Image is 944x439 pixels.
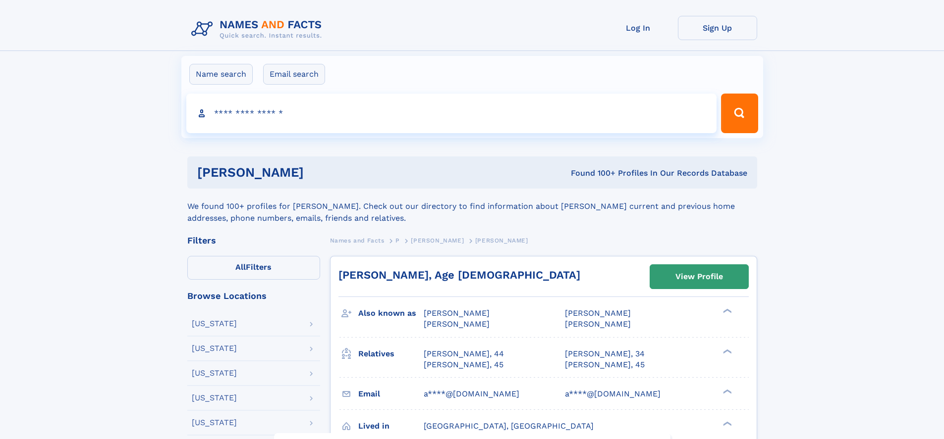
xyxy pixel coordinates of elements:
[565,308,631,318] span: [PERSON_NAME]
[187,256,320,280] label: Filters
[411,237,464,244] span: [PERSON_NAME]
[565,319,631,329] span: [PERSON_NAME]
[424,319,490,329] span: [PERSON_NAME]
[358,418,424,435] h3: Lived in
[678,16,757,40] a: Sign Up
[411,234,464,246] a: [PERSON_NAME]
[187,292,320,300] div: Browse Locations
[721,94,758,133] button: Search Button
[187,236,320,245] div: Filters
[330,234,385,246] a: Names and Facts
[358,305,424,322] h3: Also known as
[395,234,400,246] a: P
[192,394,237,402] div: [US_STATE]
[424,359,503,370] a: [PERSON_NAME], 45
[187,16,330,43] img: Logo Names and Facts
[395,237,400,244] span: P
[192,369,237,377] div: [US_STATE]
[437,168,747,179] div: Found 100+ Profiles In Our Records Database
[565,348,645,359] a: [PERSON_NAME], 34
[192,320,237,328] div: [US_STATE]
[721,308,732,314] div: ❯
[358,345,424,362] h3: Relatives
[192,344,237,352] div: [US_STATE]
[424,308,490,318] span: [PERSON_NAME]
[650,265,748,289] a: View Profile
[721,348,732,354] div: ❯
[721,388,732,394] div: ❯
[192,419,237,427] div: [US_STATE]
[263,64,325,85] label: Email search
[565,359,645,370] a: [PERSON_NAME], 45
[675,265,723,288] div: View Profile
[235,262,246,272] span: All
[599,16,678,40] a: Log In
[358,386,424,402] h3: Email
[338,269,580,281] a: [PERSON_NAME], Age [DEMOGRAPHIC_DATA]
[424,348,504,359] a: [PERSON_NAME], 44
[186,94,717,133] input: search input
[189,64,253,85] label: Name search
[424,421,594,431] span: [GEOGRAPHIC_DATA], [GEOGRAPHIC_DATA]
[187,189,757,224] div: We found 100+ profiles for [PERSON_NAME]. Check out our directory to find information about [PERS...
[197,166,438,179] h1: [PERSON_NAME]
[721,420,732,427] div: ❯
[475,237,528,244] span: [PERSON_NAME]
